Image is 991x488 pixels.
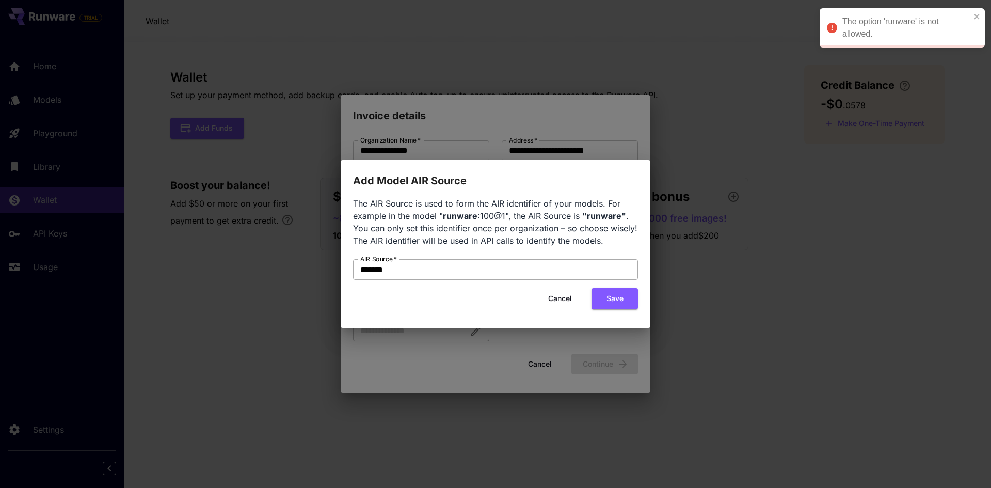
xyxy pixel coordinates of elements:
iframe: Chat Widget [939,438,991,488]
b: "runware" [582,211,626,221]
button: Cancel [537,288,583,309]
label: AIR Source [360,255,397,263]
div: The option 'runware' is not allowed. [842,15,970,40]
h2: Add Model AIR Source [341,160,650,189]
b: runware [443,211,477,221]
button: Save [592,288,638,309]
button: close [973,12,981,21]
span: The AIR Source is used to form the AIR identifier of your models. For example in the model " :100... [353,198,637,246]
